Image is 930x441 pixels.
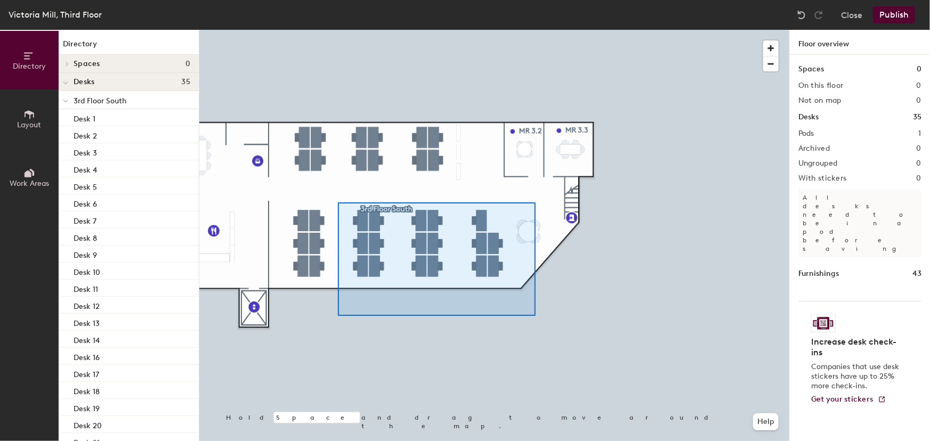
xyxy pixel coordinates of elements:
img: Sticker logo [811,314,836,332]
h2: 0 [917,159,921,168]
h1: Directory [59,38,199,55]
p: Desk 3 [74,145,97,158]
h1: Furnishings [798,268,839,280]
h1: 43 [912,268,921,280]
span: Work Areas [10,179,49,188]
button: Help [753,413,779,430]
p: Desk 1 [74,111,95,124]
h4: Increase desk check-ins [811,337,902,358]
h2: With stickers [798,174,847,183]
p: Desk 17 [74,367,99,379]
span: Directory [13,62,46,71]
p: Desk 5 [74,179,97,192]
p: Desk 12 [74,299,100,311]
span: 0 [185,60,190,68]
div: Victoria Mill, Third Floor [9,8,102,21]
p: All desks need to be in a pod before saving [798,189,921,257]
h2: Ungrouped [798,159,838,168]
p: Desk 9 [74,248,97,260]
p: Desk 14 [74,333,100,345]
p: Companies that use desk stickers have up to 25% more check-ins. [811,362,902,391]
p: Desk 4 [74,162,97,175]
p: Desk 7 [74,214,96,226]
span: 3rd Floor South [74,96,126,105]
img: Redo [813,10,824,20]
button: Publish [873,6,915,23]
span: Get your stickers [811,395,874,404]
p: Desk 2 [74,128,97,141]
span: 35 [181,78,190,86]
h2: 0 [917,174,921,183]
p: Desk 20 [74,418,102,430]
h2: 0 [917,144,921,153]
h2: On this floor [798,81,844,90]
h1: 0 [917,63,921,75]
span: Desks [74,78,94,86]
img: Undo [796,10,807,20]
h1: Desks [798,111,819,123]
h1: Floor overview [790,30,930,55]
p: Desk 6 [74,197,97,209]
p: Desk 16 [74,350,100,362]
h1: 35 [913,111,921,123]
h2: Not on map [798,96,842,105]
h2: 1 [919,129,921,138]
span: Layout [18,120,42,129]
h1: Spaces [798,63,824,75]
h2: 0 [917,96,921,105]
p: Desk 18 [74,384,100,396]
a: Get your stickers [811,395,886,404]
p: Desk 13 [74,316,100,328]
span: Spaces [74,60,100,68]
h2: Archived [798,144,830,153]
p: Desk 11 [74,282,98,294]
h2: Pods [798,129,814,138]
p: Desk 10 [74,265,100,277]
p: Desk 8 [74,231,97,243]
h2: 0 [917,81,921,90]
p: Desk 19 [74,401,100,413]
button: Close [841,6,862,23]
